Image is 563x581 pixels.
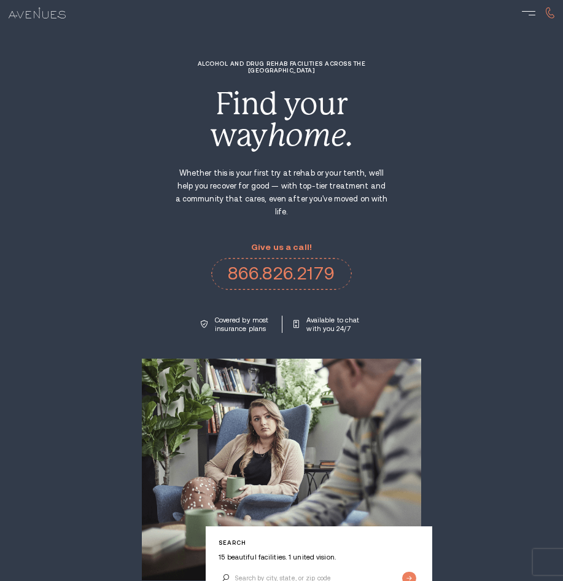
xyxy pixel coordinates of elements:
[211,243,351,252] p: Give us a call!
[211,258,351,290] a: 866.826.2179
[174,167,389,219] p: Whether this is your first try at rehab or your tenth, we'll help you recover for good — with top...
[219,539,419,546] p: Search
[219,553,419,561] p: 15 beautiful facilities. 1 united vision.
[306,316,362,333] p: Available to chat with you 24/7
[174,60,389,74] h1: Alcohol and Drug Rehab Facilities across the [GEOGRAPHIC_DATA]
[142,359,421,580] img: Home Page Hero Image
[293,316,362,333] a: Available to chat with you 24/7
[174,88,389,150] div: Find your way
[215,316,271,333] p: Covered by most insurance plans
[201,316,271,333] a: Covered by most insurance plans
[268,117,354,153] i: home.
